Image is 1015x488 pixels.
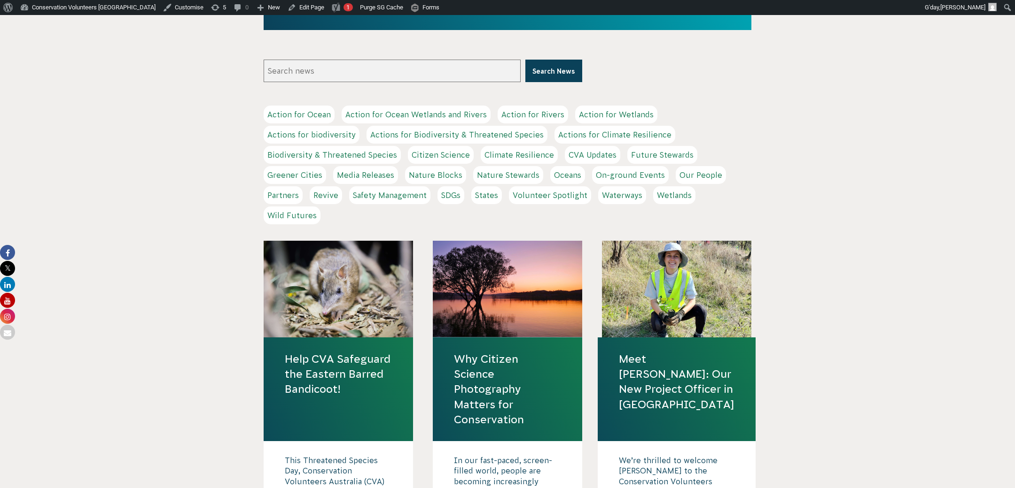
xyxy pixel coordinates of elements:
a: Safety Management [349,186,430,204]
a: Partners [264,186,303,204]
a: Future Stewards [627,146,697,164]
a: Wetlands [653,186,695,204]
a: Greener Cities [264,166,326,184]
a: CVA Updates [565,146,620,164]
a: Biodiversity & Threatened Species [264,146,401,164]
a: On-ground Events [592,166,669,184]
span: [PERSON_NAME] [940,4,985,11]
a: Help CVA Safeguard the Eastern Barred Bandicoot! [285,351,392,397]
a: Waterways [598,186,646,204]
a: Why Citizen Science Photography Matters for Conservation [454,351,561,427]
a: Nature Blocks [405,166,466,184]
a: Action for Rivers [498,106,568,123]
a: Action for Ocean [264,106,335,123]
a: Citizen Science [408,146,474,164]
a: Meet [PERSON_NAME]: Our New Project Officer in [GEOGRAPHIC_DATA] [619,351,734,412]
a: SDGs [437,186,464,204]
a: Our People [676,166,726,184]
a: Action for Wetlands [575,106,657,123]
input: Search news [264,60,521,82]
a: Actions for Biodiversity & Threatened Species [367,126,547,144]
a: Media Releases [333,166,398,184]
a: Actions for Climate Resilience [554,126,675,144]
a: Climate Resilience [481,146,558,164]
a: Wild Futures [264,206,320,224]
a: Action for Ocean Wetlands and Rivers [342,106,491,123]
a: Oceans [550,166,585,184]
a: Nature Stewards [473,166,543,184]
button: Search News [525,60,582,82]
a: Volunteer Spotlight [509,186,591,204]
a: Revive [310,186,342,204]
a: Actions for biodiversity [264,126,359,144]
span: 1 [346,4,350,11]
a: States [471,186,502,204]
